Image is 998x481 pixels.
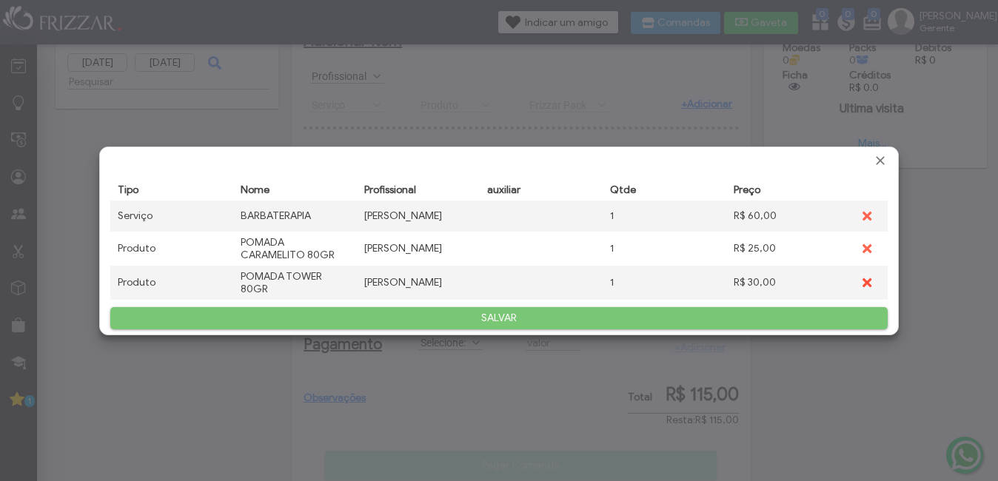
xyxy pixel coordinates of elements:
td: [PERSON_NAME] [357,266,480,300]
th: Tipo [110,179,233,201]
span: Profissional [364,184,416,196]
td: POMADA TOWER 80GR [233,266,356,300]
span: SALVAR [121,307,877,329]
span: Excluir [867,205,868,227]
span: Preço [734,184,760,196]
td: POMADA CARAMELITO 80GR [233,232,356,266]
div: 1 [610,209,718,222]
div: 1 [610,276,718,289]
div: R$ 60,00 [734,209,842,222]
button: Excluir [857,272,879,294]
span: Tipo [118,184,138,196]
td: Produto [110,266,233,300]
th: Preço [726,179,849,201]
th: Nome [233,179,356,201]
td: [PERSON_NAME] [357,201,480,232]
td: Serviço [110,201,233,232]
td: [PERSON_NAME] [357,232,480,266]
button: Excluir [857,238,879,260]
td: BARBATERAPIA [233,201,356,232]
a: Fechar [873,153,888,168]
th: Profissional [357,179,480,201]
span: auxiliar [487,184,520,196]
td: Produto [110,232,233,266]
button: Excluir [857,205,879,227]
span: Excluir [867,238,868,260]
div: 1 [610,242,718,255]
button: SALVAR [110,307,888,329]
span: Excluir [867,272,868,294]
span: Qtde [610,184,636,196]
span: Nome [241,184,269,196]
div: R$ 30,00 [734,276,842,289]
div: R$ 25,00 [734,242,842,255]
th: Qtde [603,179,726,201]
th: auxiliar [480,179,603,201]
